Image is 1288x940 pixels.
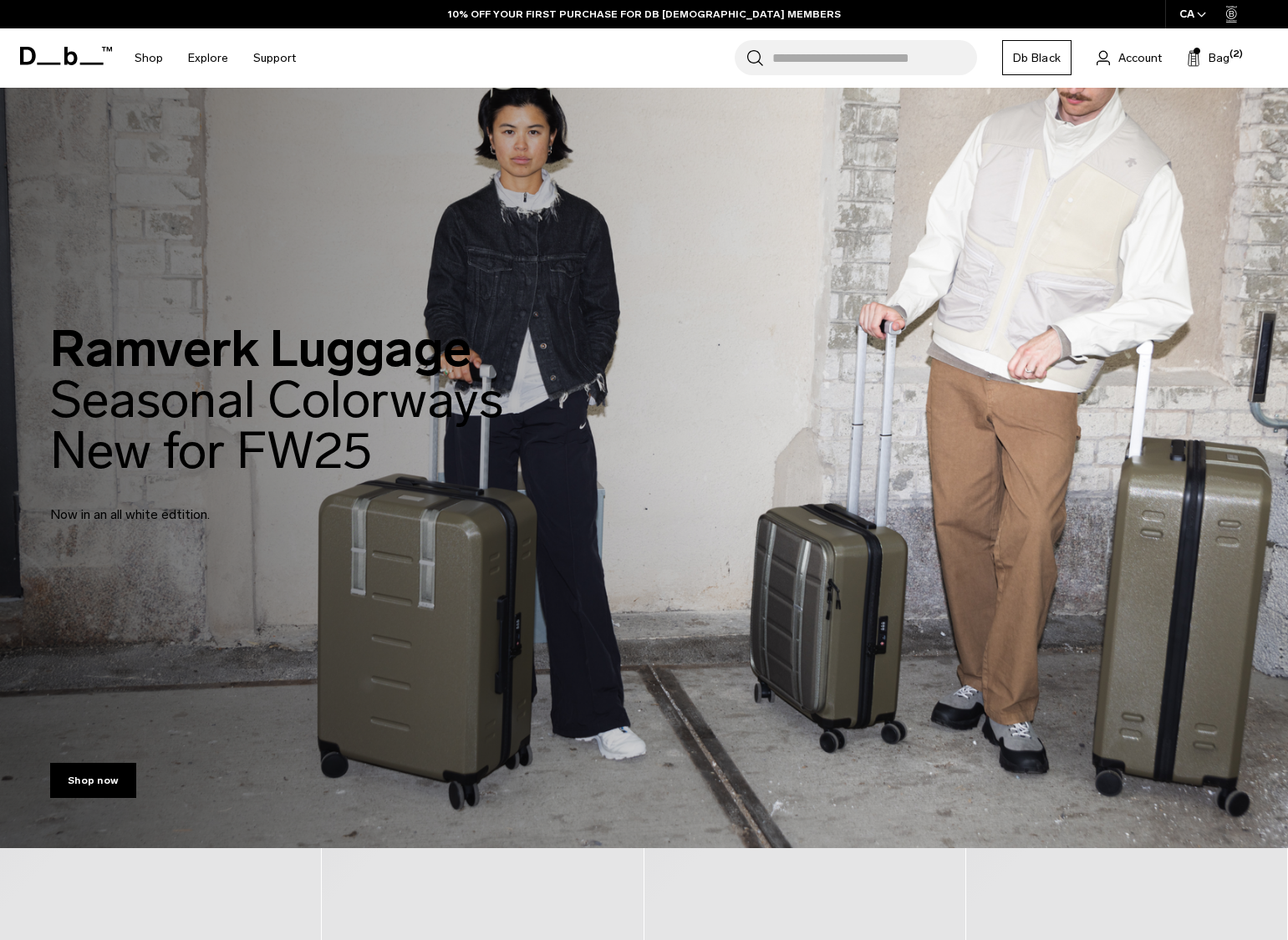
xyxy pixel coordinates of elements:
[1002,40,1072,75] a: Db Black
[188,28,228,88] a: Explore
[1187,48,1229,68] button: Bag (2)
[135,28,163,88] a: Shop
[1209,49,1229,67] span: Bag
[1229,48,1243,62] span: (2)
[1118,49,1162,67] span: Account
[1097,48,1162,68] a: Account
[253,28,296,88] a: Support
[50,763,136,798] a: Shop now
[50,369,503,481] span: Seasonal Colorways New for FW25
[448,7,841,22] a: 10% OFF YOUR FIRST PURCHASE FOR DB [DEMOGRAPHIC_DATA] MEMBERS
[50,485,451,525] p: Now in an all white edtition.
[50,323,503,476] h2: Ramverk Luggage
[122,28,308,88] nav: Main Navigation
